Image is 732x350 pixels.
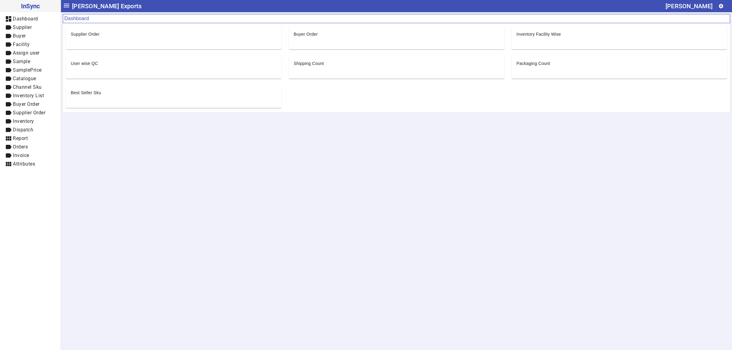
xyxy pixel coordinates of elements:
mat-card-header: User wise QC [66,55,282,66]
span: Orders [13,144,28,150]
span: Sample [13,59,30,64]
mat-icon: label [5,32,12,40]
mat-card-header: Dashboard [63,14,730,23]
mat-icon: label [5,66,12,74]
span: Buyer [13,33,26,39]
mat-icon: label [5,118,12,125]
mat-icon: label [5,24,12,31]
span: Report [13,135,28,141]
mat-icon: label [5,92,12,99]
mat-icon: label [5,143,12,151]
span: Supplier [13,24,32,30]
mat-icon: label [5,152,12,159]
mat-icon: settings [718,3,724,9]
mat-card-header: Packaging Count [511,55,727,66]
span: Catalogue [13,76,36,81]
mat-icon: label [5,75,12,82]
span: Inventory [13,118,34,124]
span: Supplier Order [13,110,45,116]
mat-card-header: Best Seller Sku [66,85,282,96]
span: [PERSON_NAME] Exports [72,1,142,11]
span: Dispatch [13,127,33,133]
span: Facility [13,41,30,47]
span: Invoice [13,152,29,158]
span: InSync [5,1,56,11]
span: Buyer Order [13,101,40,107]
mat-icon: label [5,49,12,57]
mat-card-header: Inventory Facility Wise [511,26,727,37]
mat-card-header: Supplier Order [66,26,282,37]
mat-icon: menu [63,2,70,9]
mat-icon: view_module [5,135,12,142]
span: Dashboard [13,16,38,22]
mat-icon: label [5,41,12,48]
mat-icon: dashboard [5,15,12,23]
span: Channel Sku [13,84,42,90]
mat-card-header: Buyer Order [289,26,504,37]
div: [PERSON_NAME] [666,1,712,11]
mat-icon: label [5,84,12,91]
span: Inventory List [13,93,44,98]
span: Attributes [13,161,35,167]
mat-icon: label [5,109,12,116]
mat-icon: view_module [5,160,12,168]
mat-icon: label [5,58,12,65]
mat-card-header: Shipping Count [289,55,504,66]
span: SamplePrice [13,67,42,73]
span: Assign user [13,50,40,56]
mat-icon: label [5,126,12,134]
mat-icon: label [5,101,12,108]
